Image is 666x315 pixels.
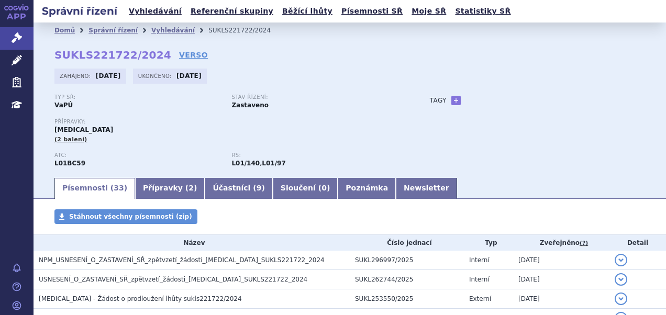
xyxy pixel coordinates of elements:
[231,160,260,167] strong: trifluridin, kombinace
[188,184,194,192] span: 2
[321,184,327,192] span: 0
[580,240,588,247] abbr: (?)
[452,4,514,18] a: Statistiky SŘ
[60,72,93,80] span: Zahájeno:
[205,178,272,199] a: Účastníci (9)
[179,50,208,60] a: VERSO
[273,178,338,199] a: Sloučení (0)
[231,152,408,168] div: ,
[231,152,398,159] p: RS:
[34,4,126,18] h2: Správní řízení
[231,102,269,109] strong: Zastaveno
[262,160,285,167] strong: lonsurf
[54,136,87,143] span: (2 balení)
[350,270,464,289] td: SUKL262744/2025
[350,251,464,270] td: SUKL296997/2025
[257,184,262,192] span: 9
[151,27,195,34] a: Vyhledávání
[279,4,336,18] a: Běžící lhůty
[469,276,490,283] span: Interní
[176,72,202,80] strong: [DATE]
[615,273,627,286] button: detail
[338,178,396,199] a: Poznámka
[513,251,609,270] td: [DATE]
[54,27,75,34] a: Domů
[39,295,242,302] span: LONSURF - Žádost o prodloužení lhůty sukls221722/2024
[54,178,135,199] a: Písemnosti (33)
[350,289,464,309] td: SUKL253550/2025
[231,94,398,100] p: Stav řízení:
[34,235,350,251] th: Název
[464,235,513,251] th: Typ
[469,256,490,264] span: Interní
[513,270,609,289] td: [DATE]
[513,235,609,251] th: Zveřejněno
[396,178,457,199] a: Newsletter
[469,295,491,302] span: Externí
[96,72,121,80] strong: [DATE]
[615,254,627,266] button: detail
[513,289,609,309] td: [DATE]
[430,94,447,107] h3: Tagy
[54,119,409,125] p: Přípravky:
[187,4,276,18] a: Referenční skupiny
[350,235,464,251] th: Číslo jednací
[54,160,85,167] strong: TRIFLURIDIN, KOMBINACE
[54,94,221,100] p: Typ SŘ:
[338,4,406,18] a: Písemnosti SŘ
[408,4,449,18] a: Moje SŘ
[54,152,221,159] p: ATC:
[39,276,307,283] span: USNESENÍ_O_ZASTAVENÍ_SŘ_zpětvzetí_žádosti_LONSURF_SUKLS221722_2024
[114,184,124,192] span: 33
[451,96,461,105] a: +
[138,72,174,80] span: Ukončeno:
[126,4,185,18] a: Vyhledávání
[54,49,171,61] strong: SUKLS221722/2024
[208,22,284,38] li: SUKLS221722/2024
[615,292,627,305] button: detail
[54,209,197,224] a: Stáhnout všechny písemnosti (zip)
[69,213,192,220] span: Stáhnout všechny písemnosti (zip)
[39,256,325,264] span: NPM_USNESENÍ_O_ZASTAVENÍ_SŘ_zpětvzetí_žádosti_LONSURF_SUKLS221722_2024
[88,27,138,34] a: Správní řízení
[609,235,666,251] th: Detail
[54,102,73,109] strong: VaPÚ
[54,126,113,133] span: [MEDICAL_DATA]
[135,178,205,199] a: Přípravky (2)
